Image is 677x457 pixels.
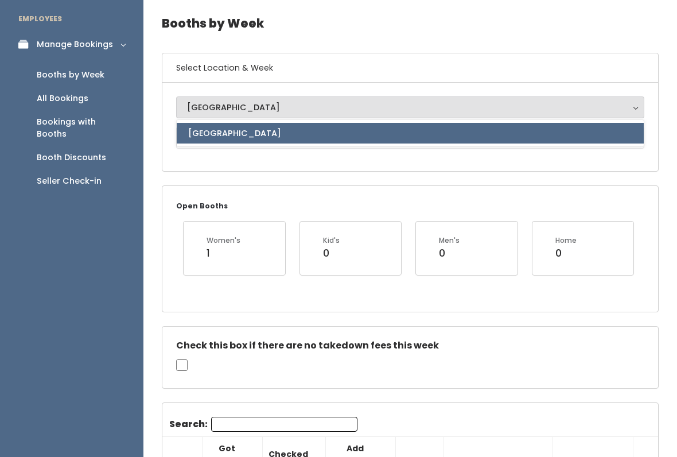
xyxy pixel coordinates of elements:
[162,53,658,83] h6: Select Location & Week
[37,38,113,51] div: Manage Bookings
[187,101,633,114] div: [GEOGRAPHIC_DATA]
[188,127,281,140] span: [GEOGRAPHIC_DATA]
[439,246,460,261] div: 0
[176,201,228,211] small: Open Booths
[169,417,357,432] label: Search:
[176,96,644,118] button: [GEOGRAPHIC_DATA]
[207,235,240,246] div: Women's
[37,69,104,81] div: Booths by Week
[323,246,340,261] div: 0
[37,175,102,187] div: Seller Check-in
[439,235,460,246] div: Men's
[211,417,357,432] input: Search:
[323,235,340,246] div: Kid's
[555,246,577,261] div: 0
[176,340,644,351] h5: Check this box if there are no takedown fees this week
[207,246,240,261] div: 1
[555,235,577,246] div: Home
[37,92,88,104] div: All Bookings
[37,152,106,164] div: Booth Discounts
[162,7,659,39] h4: Booths by Week
[37,116,125,140] div: Bookings with Booths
